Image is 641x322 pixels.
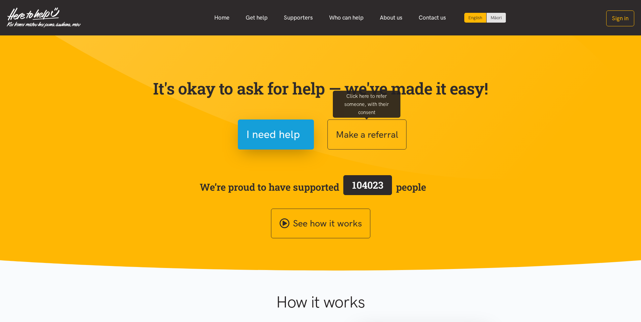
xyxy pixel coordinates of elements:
[321,10,372,25] a: Who can help
[210,292,431,312] h1: How it works
[276,10,321,25] a: Supporters
[238,10,276,25] a: Get help
[464,13,487,23] div: Current language
[339,174,396,200] a: 104023
[271,209,370,239] a: See how it works
[206,10,238,25] a: Home
[411,10,454,25] a: Contact us
[152,79,490,98] p: It's okay to ask for help — we've made it easy!
[327,119,406,150] button: Make a referral
[464,13,506,23] div: Language toggle
[352,179,384,191] span: 104023
[333,90,400,117] div: Click here to refer someone, with their consent
[246,126,300,143] span: I need help
[606,10,634,26] button: Sign in
[238,119,314,150] button: I need help
[200,174,426,200] span: We’re proud to have supported people
[487,13,506,23] a: Switch to Te Reo Māori
[7,7,81,28] img: Home
[372,10,411,25] a: About us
